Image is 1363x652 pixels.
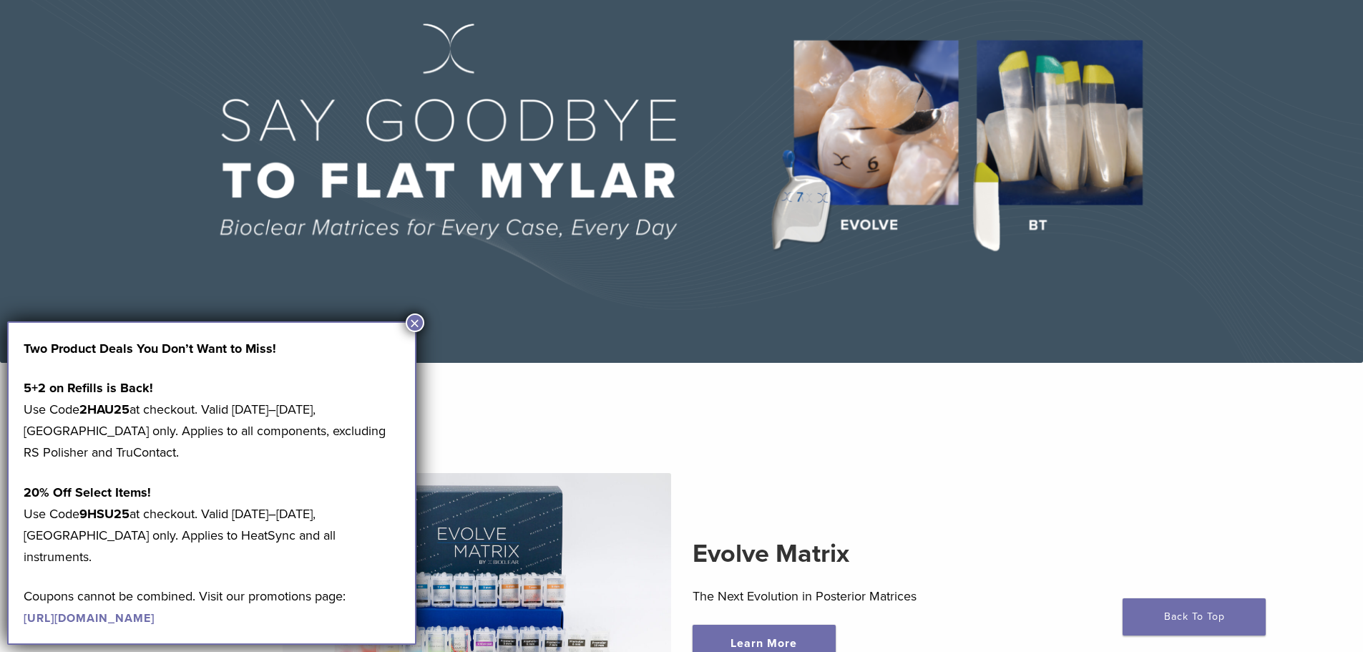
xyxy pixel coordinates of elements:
[693,537,1081,571] h2: Evolve Matrix
[24,377,400,463] p: Use Code at checkout. Valid [DATE]–[DATE], [GEOGRAPHIC_DATA] only. Applies to all components, exc...
[79,506,130,522] strong: 9HSU25
[24,482,400,568] p: Use Code at checkout. Valid [DATE]–[DATE], [GEOGRAPHIC_DATA] only. Applies to HeatSync and all in...
[24,341,276,356] strong: Two Product Deals You Don’t Want to Miss!
[1123,598,1266,636] a: Back To Top
[24,380,153,396] strong: 5+2 on Refills is Back!
[24,611,155,626] a: [URL][DOMAIN_NAME]
[24,585,400,628] p: Coupons cannot be combined. Visit our promotions page:
[24,485,151,500] strong: 20% Off Select Items!
[693,585,1081,607] p: The Next Evolution in Posterior Matrices
[79,402,130,417] strong: 2HAU25
[406,313,424,332] button: Close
